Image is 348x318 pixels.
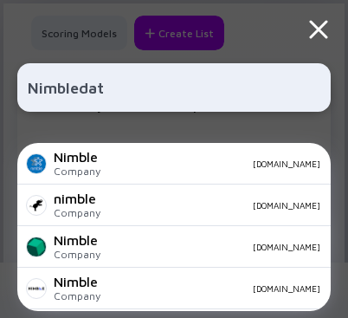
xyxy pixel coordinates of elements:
[54,206,100,219] div: Company
[114,283,320,294] div: [DOMAIN_NAME]
[114,159,320,169] div: [DOMAIN_NAME]
[114,242,320,252] div: [DOMAIN_NAME]
[54,289,100,302] div: Company
[114,200,320,211] div: [DOMAIN_NAME]
[54,191,100,206] div: nimble
[54,165,100,178] div: Company
[54,232,100,248] div: Nimble
[54,149,100,165] div: Nimble
[54,248,100,261] div: Company
[54,274,100,289] div: Nimble
[28,72,320,103] input: Search Company or Investor...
